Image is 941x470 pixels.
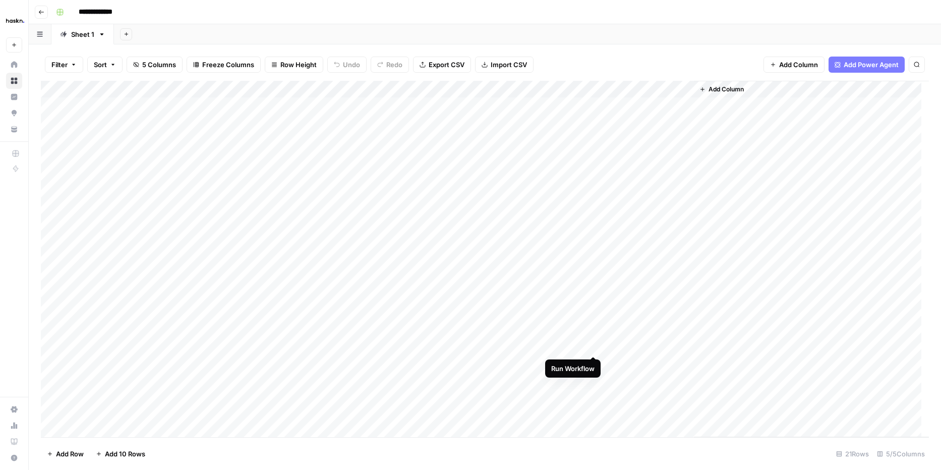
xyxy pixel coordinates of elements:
a: Browse [6,73,22,89]
span: Add 10 Rows [105,449,145,459]
span: Add Row [56,449,84,459]
button: Export CSV [413,57,471,73]
button: Undo [327,57,367,73]
span: Row Height [280,60,317,70]
span: Undo [343,60,360,70]
span: Add Column [779,60,818,70]
span: 5 Columns [142,60,176,70]
a: Sheet 1 [51,24,114,44]
button: Import CSV [475,57,534,73]
span: Freeze Columns [202,60,254,70]
span: Redo [386,60,402,70]
button: Add Column [695,83,748,96]
a: Insights [6,89,22,105]
a: Learning Hub [6,434,22,450]
img: Haskn Logo [6,12,24,30]
button: Help + Support [6,450,22,466]
div: Run Workflow [551,363,595,374]
span: Import CSV [491,60,527,70]
div: Sheet 1 [71,29,94,39]
span: Add Power Agent [844,60,899,70]
a: Settings [6,401,22,417]
a: Usage [6,417,22,434]
button: 5 Columns [127,57,183,73]
span: Sort [94,60,107,70]
button: Redo [371,57,409,73]
button: Sort [87,57,123,73]
button: Add Row [41,446,90,462]
button: Filter [45,57,83,73]
button: Row Height [265,57,323,73]
button: Freeze Columns [187,57,261,73]
button: Add Column [763,57,825,73]
button: Workspace: Haskn [6,8,22,33]
span: Filter [51,60,68,70]
span: Add Column [709,85,744,94]
button: Add 10 Rows [90,446,151,462]
span: Export CSV [429,60,464,70]
a: Your Data [6,121,22,137]
div: 5/5 Columns [873,446,929,462]
button: Add Power Agent [829,57,905,73]
a: Opportunities [6,105,22,121]
div: 21 Rows [832,446,873,462]
a: Home [6,57,22,73]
